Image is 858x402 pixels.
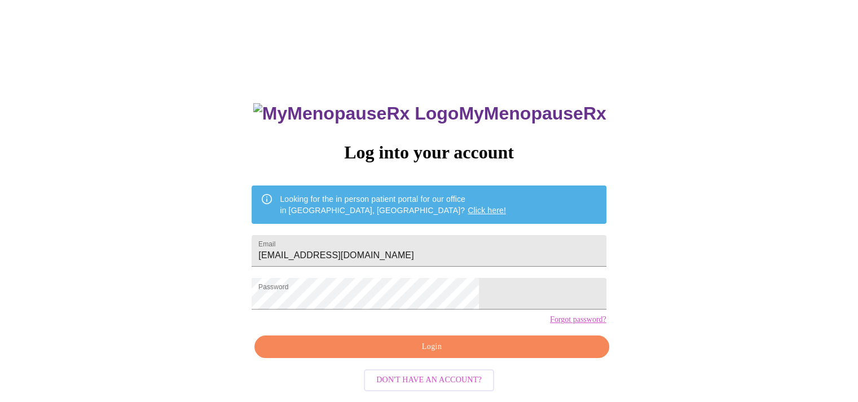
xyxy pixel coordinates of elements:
[468,206,506,215] a: Click here!
[550,315,606,324] a: Forgot password?
[253,103,459,124] img: MyMenopauseRx Logo
[267,340,596,354] span: Login
[280,189,506,220] div: Looking for the in person patient portal for our office in [GEOGRAPHIC_DATA], [GEOGRAPHIC_DATA]?
[376,373,482,387] span: Don't have an account?
[364,369,494,391] button: Don't have an account?
[253,103,606,124] h3: MyMenopauseRx
[361,374,497,384] a: Don't have an account?
[254,335,609,359] button: Login
[252,142,606,163] h3: Log into your account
